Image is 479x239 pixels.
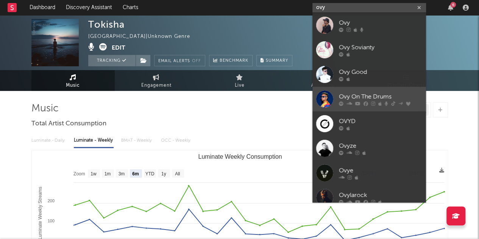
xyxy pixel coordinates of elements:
span: Total Artist Consumption [31,119,106,128]
text: 3m [118,171,125,177]
a: Engagement [115,70,198,91]
div: Ovy Sovianty [339,43,422,52]
div: Ovyze [339,141,422,150]
a: Music [31,70,115,91]
button: Email AlertsOff [154,55,205,66]
a: Audience [281,70,365,91]
text: Zoom [73,171,85,177]
a: Ovy Good [312,62,426,87]
div: Tokisha [88,19,125,30]
a: OVYD [312,111,426,136]
text: Luminate Weekly Consumption [198,153,282,160]
div: Ovy [339,18,422,27]
span: Summary [266,59,288,63]
div: Ovye [339,166,422,175]
div: Luminate - Weekly [74,134,114,147]
text: 100 [47,219,54,223]
button: Summary [256,55,292,66]
div: OVYD [339,117,422,126]
a: Ovy On The Drums [312,87,426,111]
a: Ovyze [312,136,426,161]
a: Ovy Sovianty [312,37,426,62]
a: Ovy [312,13,426,37]
text: 1y [161,171,166,177]
em: Off [192,59,201,63]
div: Ovylarock [339,191,422,200]
span: Live [235,81,245,90]
text: 6m [132,171,139,177]
span: Benchmark [220,56,248,66]
div: 6 [450,2,456,8]
text: All [175,171,180,177]
a: Benchmark [209,55,253,66]
text: YTD [145,171,154,177]
input: Search for artists [312,3,426,12]
button: Edit [112,43,125,53]
div: Ovy On The Drums [339,92,422,101]
a: Ovylarock [312,185,426,210]
a: Live [198,70,281,91]
text: 200 [47,198,54,203]
text: 1m [104,171,111,177]
a: Ovye [312,161,426,185]
div: Ovy Good [339,67,422,77]
span: Audience [311,81,334,90]
div: [GEOGRAPHIC_DATA] | Unknown Genre [88,32,199,41]
span: Engagement [141,81,172,90]
button: Tracking [88,55,136,66]
text: 1w [90,171,97,177]
span: Music [66,81,80,90]
button: 6 [448,5,453,11]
